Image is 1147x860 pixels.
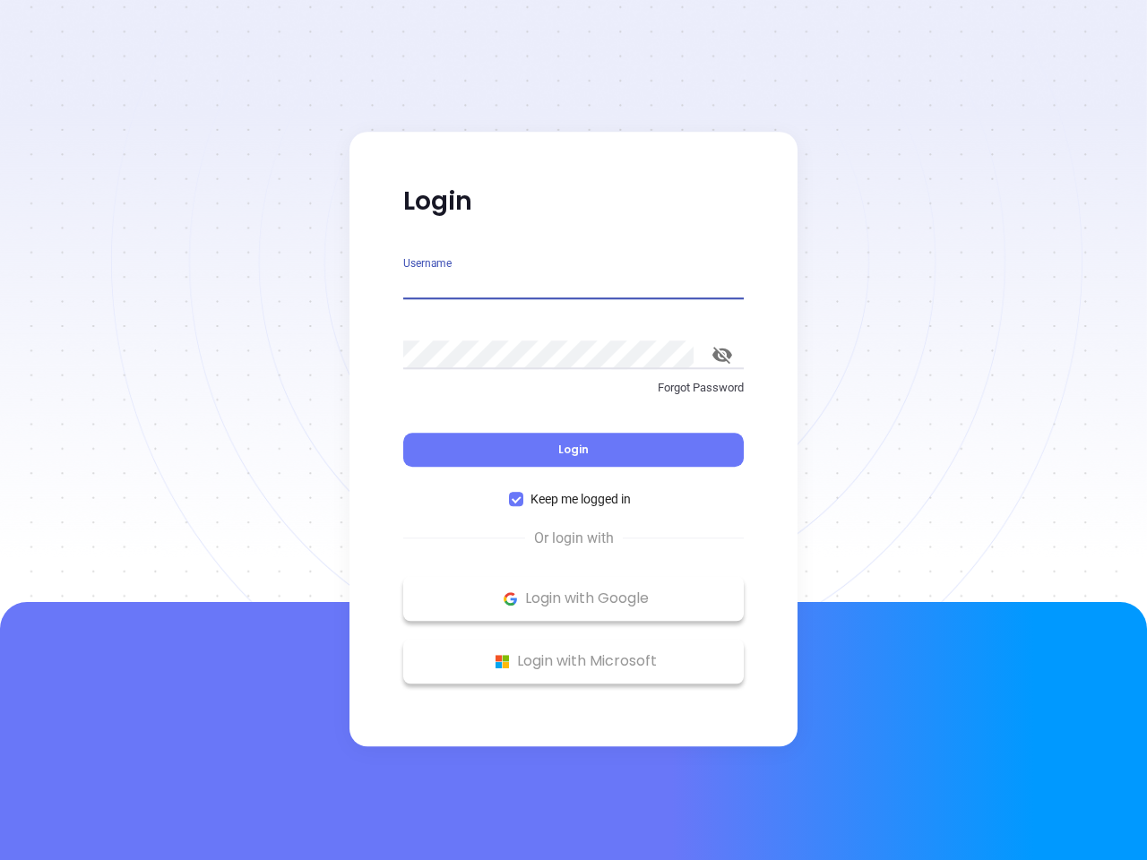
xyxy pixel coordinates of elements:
[701,333,744,376] button: toggle password visibility
[523,489,638,509] span: Keep me logged in
[491,650,513,673] img: Microsoft Logo
[403,433,744,467] button: Login
[403,379,744,411] a: Forgot Password
[403,639,744,684] button: Microsoft Logo Login with Microsoft
[412,648,735,675] p: Login with Microsoft
[403,185,744,218] p: Login
[403,576,744,621] button: Google Logo Login with Google
[412,585,735,612] p: Login with Google
[525,528,623,549] span: Or login with
[403,379,744,397] p: Forgot Password
[558,442,589,457] span: Login
[499,588,522,610] img: Google Logo
[403,258,452,269] label: Username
